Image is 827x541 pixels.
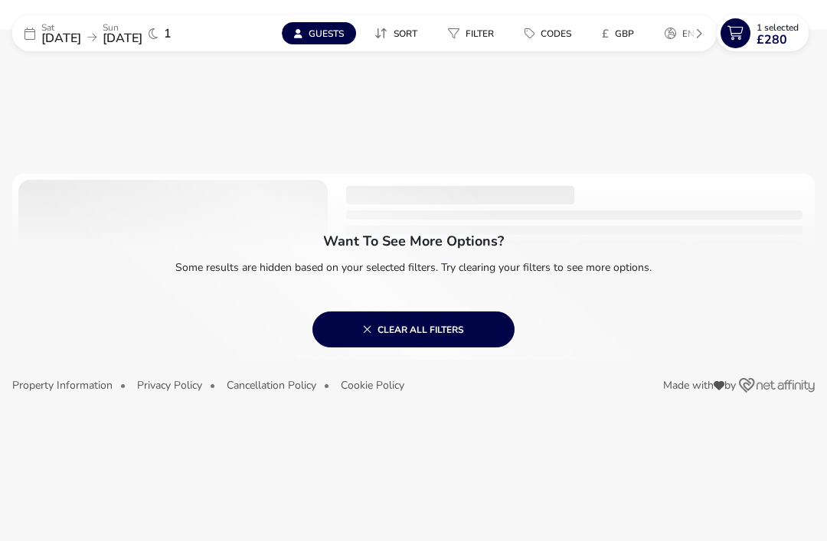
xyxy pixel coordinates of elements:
span: £280 [757,34,787,46]
span: 1 Selected [757,21,799,34]
button: Guests [282,22,356,44]
button: Cancellation Policy [227,380,316,391]
naf-pibe-menu-bar-item: £GBP [590,22,652,44]
h2: Want to see more options? [323,232,504,250]
naf-pibe-menu-bar-item: Filter [436,22,512,44]
p: Some results are hidden based on your selected filters. Try clearing your filters to see more opt... [12,248,815,281]
naf-pibe-menu-bar-item: Codes [512,22,590,44]
button: Filter [436,22,506,44]
span: Sort [394,28,417,40]
naf-pibe-menu-bar-item: 1 Selected£280 [717,15,815,51]
button: Clear all filters [312,311,515,347]
p: Sun [103,23,142,32]
span: Made with by [663,380,736,391]
button: Sort [362,22,430,44]
span: [DATE] [41,30,81,47]
button: Privacy Policy [137,380,202,391]
p: Sat [41,23,81,32]
button: £GBP [590,22,646,44]
button: 1 Selected£280 [717,15,809,51]
button: Codes [512,22,583,44]
naf-pibe-menu-bar-item: en [652,22,713,44]
button: en [652,22,707,44]
span: Guests [309,28,344,40]
span: Codes [541,28,571,40]
span: Clear all filters [363,323,464,335]
span: Filter [466,28,494,40]
span: GBP [615,28,634,40]
naf-pibe-menu-bar-item: Guests [282,22,362,44]
span: 1 [164,28,172,40]
i: £ [602,26,609,41]
div: Sat[DATE]Sun[DATE]1 [12,15,242,51]
button: Property Information [12,380,113,391]
button: Cookie Policy [341,380,404,391]
span: [DATE] [103,30,142,47]
naf-pibe-menu-bar-item: Sort [362,22,436,44]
